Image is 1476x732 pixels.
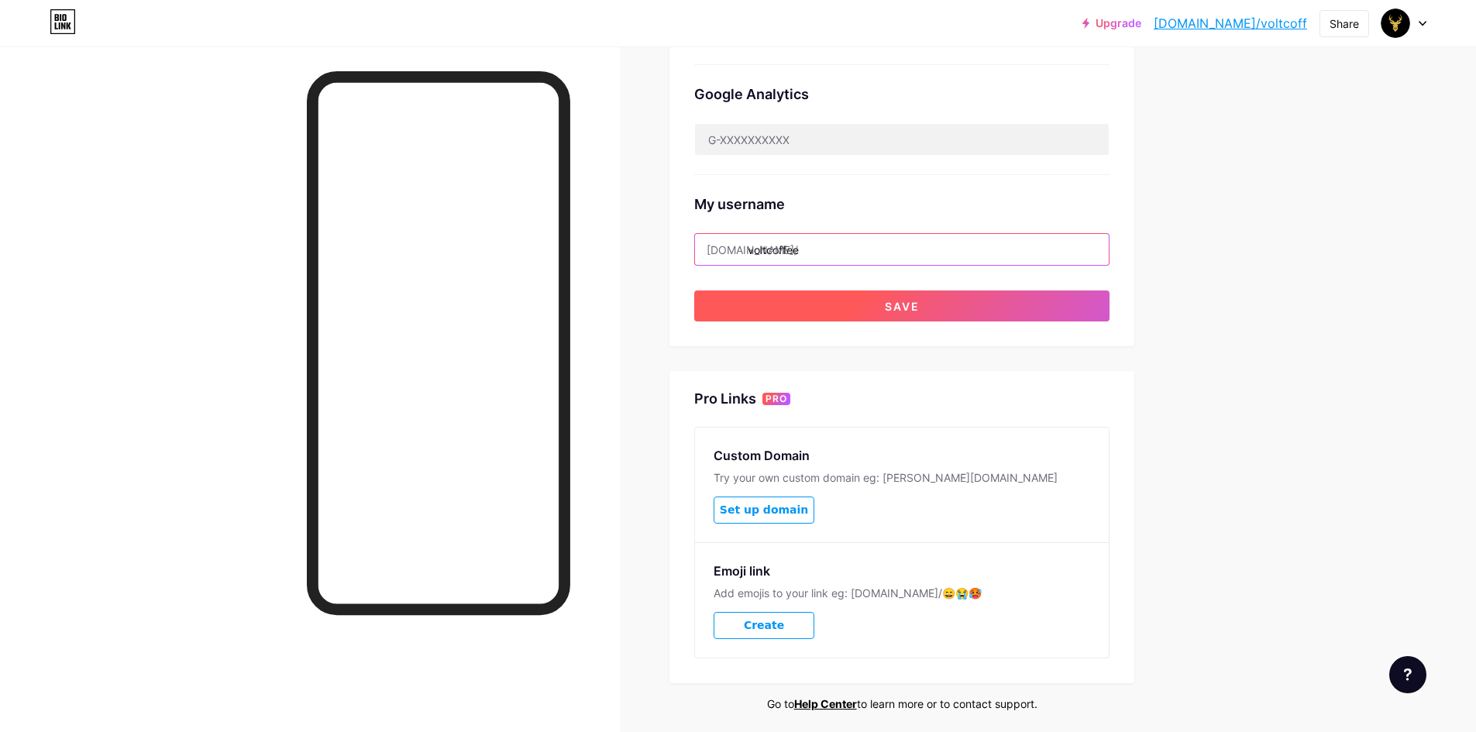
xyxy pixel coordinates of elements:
[694,290,1110,321] button: Save
[1330,15,1359,32] div: Share
[714,586,1090,600] div: Add emojis to your link eg: [DOMAIN_NAME]/😄😭🥵
[669,696,1134,712] div: Go to to learn more or to contact support.
[714,612,814,639] button: Create
[885,300,920,313] span: Save
[694,194,1110,215] div: My username
[1082,17,1141,29] a: Upgrade
[694,390,756,408] div: Pro Links
[1154,14,1307,33] a: [DOMAIN_NAME]/voltcoff
[714,562,1090,580] div: Emoji link
[794,697,857,710] a: Help Center
[714,471,1090,484] div: Try your own custom domain eg: [PERSON_NAME][DOMAIN_NAME]
[766,393,787,405] span: PRO
[714,497,814,524] button: Set up domain
[695,124,1109,155] input: G-XXXXXXXXXX
[1381,9,1410,38] img: Volt Coffee
[714,446,1090,465] div: Custom Domain
[744,619,784,632] span: Create
[694,84,1110,105] div: Google Analytics
[707,242,798,258] div: [DOMAIN_NAME]/
[720,503,808,517] span: Set up domain
[695,234,1109,265] input: username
